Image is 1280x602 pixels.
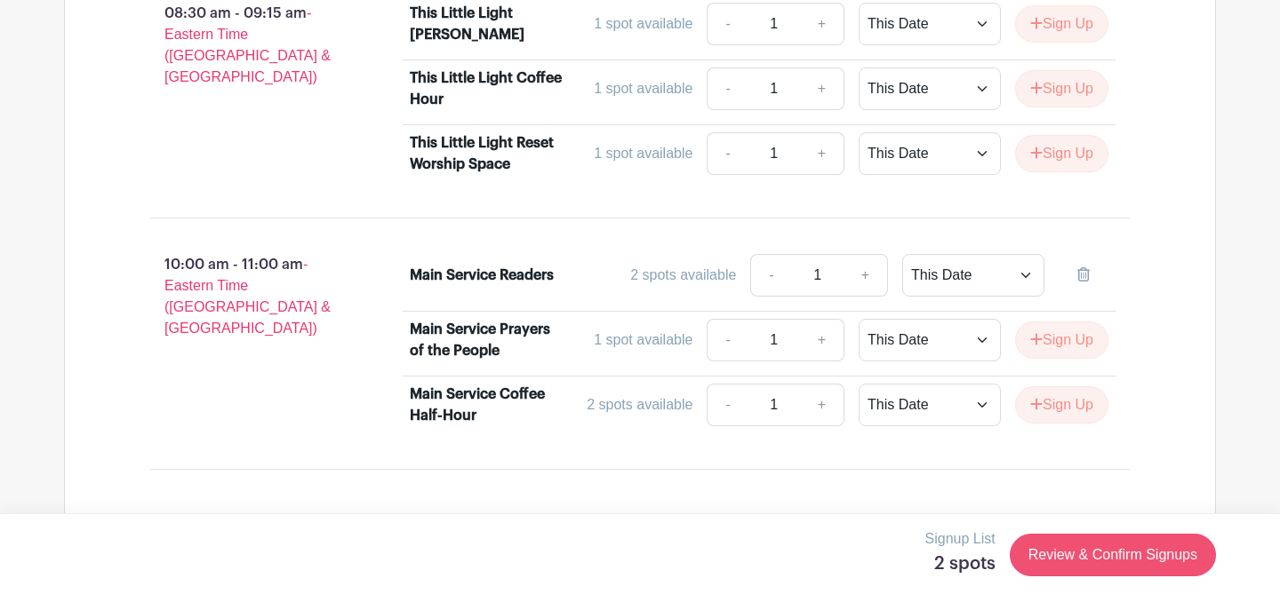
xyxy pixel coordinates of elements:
[630,265,736,286] div: 2 spots available
[800,132,844,175] a: +
[800,3,844,45] a: +
[707,132,748,175] a: -
[587,394,692,416] div: 2 spots available
[707,67,748,110] a: -
[800,319,844,361] a: +
[410,132,564,175] div: This Little Light Reset Worship Space
[707,319,748,361] a: -
[410,265,554,286] div: Main Service Readers
[410,384,564,426] div: Main Service Coffee Half-Hour
[410,67,564,110] div: This Little Light Coffee Hour
[750,254,791,297] a: -
[925,553,996,574] h5: 2 spots
[1015,5,1108,43] button: Sign Up
[1015,70,1108,107] button: Sign Up
[1015,135,1108,172] button: Sign Up
[594,329,692,351] div: 1 spot available
[707,384,748,426] a: -
[707,3,748,45] a: -
[1015,321,1108,359] button: Sign Up
[594,143,692,164] div: 1 spot available
[594,13,692,35] div: 1 spot available
[594,78,692,99] div: 1 spot available
[925,528,996,550] p: Signup List
[800,384,844,426] a: +
[1010,534,1216,576] a: Review & Confirm Signups
[410,3,564,45] div: This Little Light [PERSON_NAME]
[800,67,844,110] a: +
[1015,386,1108,424] button: Sign Up
[844,254,888,297] a: +
[410,319,564,361] div: Main Service Prayers of the People
[122,247,381,346] p: 10:00 am - 11:00 am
